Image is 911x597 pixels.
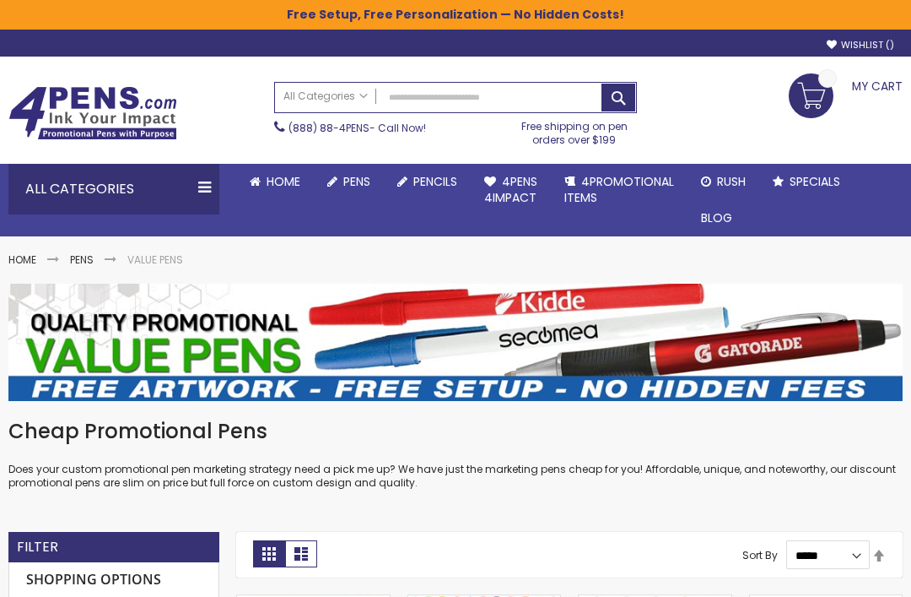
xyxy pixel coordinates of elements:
[8,418,903,490] div: Does your custom promotional pen marketing strategy need a pick me up? We have just the marketing...
[253,540,285,567] strong: Grid
[687,200,746,236] a: Blog
[484,173,537,206] span: 4Pens 4impact
[236,164,314,200] a: Home
[511,113,637,147] div: Free shipping on pen orders over $199
[742,548,778,562] label: Sort By
[564,173,674,206] span: 4PROMOTIONAL ITEMS
[127,252,183,267] strong: Value Pens
[8,164,219,214] div: All Categories
[288,121,426,135] span: - Call Now!
[314,164,384,200] a: Pens
[8,284,903,401] img: Value Pens
[701,209,732,226] span: Blog
[8,86,177,140] img: 4Pens Custom Pens and Promotional Products
[8,418,903,445] h1: Cheap Promotional Pens
[551,164,687,216] a: 4PROMOTIONALITEMS
[283,90,368,103] span: All Categories
[70,252,94,267] a: Pens
[790,173,840,190] span: Specials
[717,173,746,190] span: Rush
[17,538,58,556] strong: Filter
[687,164,759,200] a: Rush
[275,83,376,111] a: All Categories
[384,164,471,200] a: Pencils
[471,164,551,216] a: 4Pens4impact
[8,252,36,267] a: Home
[343,173,370,190] span: Pens
[288,121,369,135] a: (888) 88-4PENS
[759,164,854,200] a: Specials
[267,173,300,190] span: Home
[827,39,894,52] a: Wishlist
[413,173,457,190] span: Pencils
